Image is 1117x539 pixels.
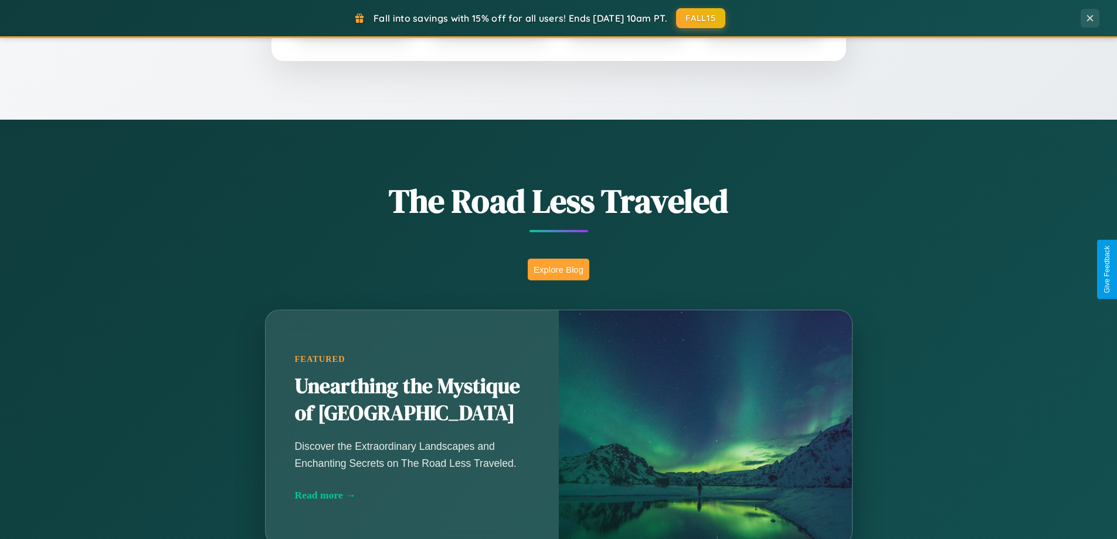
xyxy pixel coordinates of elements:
div: Featured [295,354,529,364]
button: FALL15 [676,8,725,28]
div: Give Feedback [1103,246,1111,293]
span: Fall into savings with 15% off for all users! Ends [DATE] 10am PT. [374,12,667,24]
button: Explore Blog [528,259,589,280]
p: Discover the Extraordinary Landscapes and Enchanting Secrets on The Road Less Traveled. [295,438,529,471]
h1: The Road Less Traveled [207,178,911,223]
div: Read more → [295,489,529,501]
h2: Unearthing the Mystique of [GEOGRAPHIC_DATA] [295,373,529,427]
